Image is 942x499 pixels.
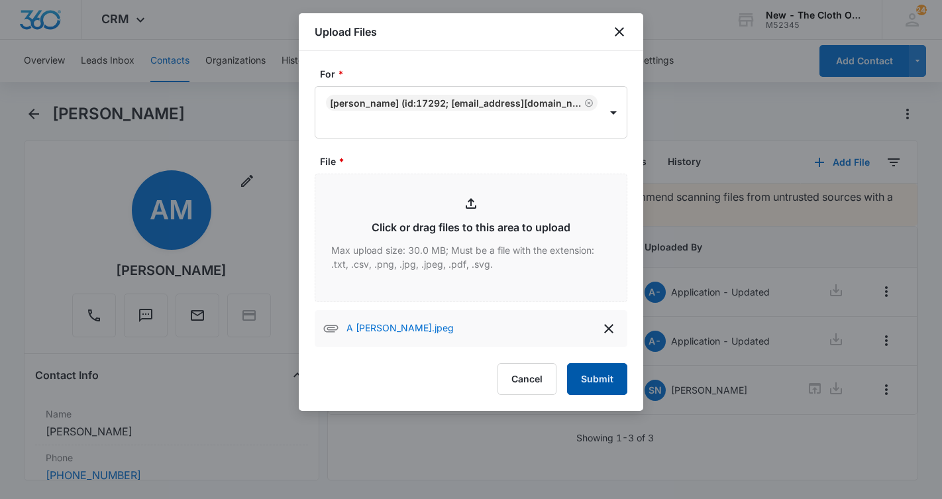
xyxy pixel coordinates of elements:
button: close [611,24,627,40]
button: Cancel [497,363,556,395]
label: For [320,67,633,81]
h1: Upload Files [315,24,377,40]
p: A [PERSON_NAME].jpeg [346,321,454,337]
label: File [320,154,633,168]
button: Submit [567,363,627,395]
div: Remove Alexandria Moore (ID:17292; alexeve3@gmail.com; 3026324990) [582,98,594,107]
button: delete [598,318,619,339]
div: [PERSON_NAME] (ID:17292; [EMAIL_ADDRESS][DOMAIN_NAME]; 3026324990) [330,97,582,109]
